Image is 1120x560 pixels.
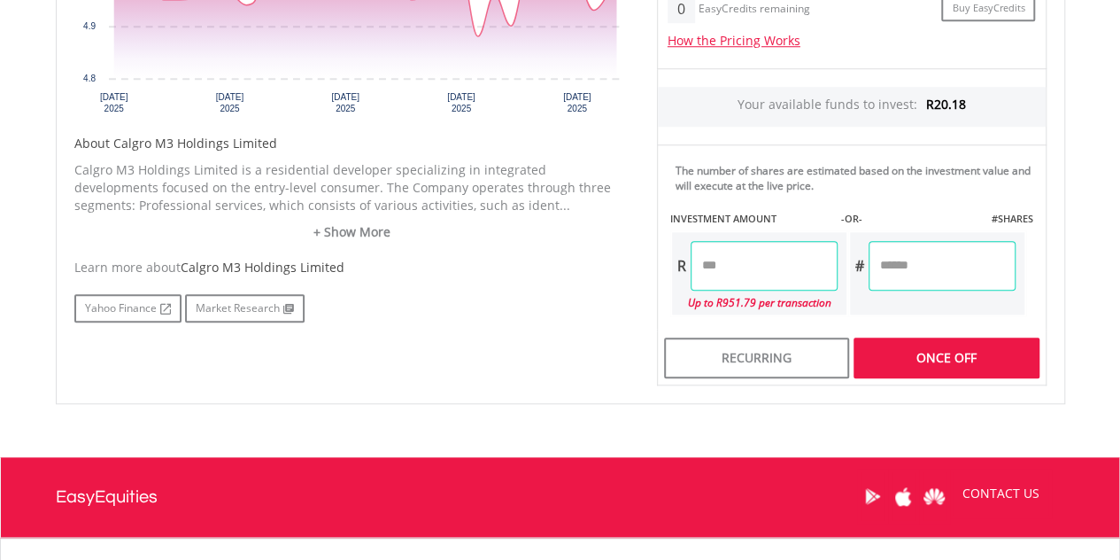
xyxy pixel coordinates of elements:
[664,338,849,378] div: Recurring
[926,96,966,113] span: R20.18
[74,294,182,323] a: Yahoo Finance
[850,241,869,291] div: #
[74,223,630,241] a: + Show More
[74,135,630,152] h5: About Calgro M3 Holdings Limited
[854,338,1039,378] div: Once Off
[331,92,359,113] text: [DATE] 2025
[840,212,861,226] label: -OR-
[185,294,305,323] a: Market Research
[562,92,591,113] text: [DATE] 2025
[676,163,1039,193] div: The number of shares are estimated based on the investment value and will execute at the live price.
[99,92,127,113] text: [DATE] 2025
[670,212,776,226] label: INVESTMENT AMOUNT
[83,21,96,31] text: 4.9
[74,161,630,214] p: Calgro M3 Holdings Limited is a residential developer specializing in integrated developments foc...
[991,212,1032,226] label: #SHARES
[668,32,800,49] a: How the Pricing Works
[74,259,630,276] div: Learn more about
[658,87,1046,127] div: Your available funds to invest:
[699,3,810,18] div: EasyCredits remaining
[919,469,950,524] a: Huawei
[888,469,919,524] a: Apple
[672,291,838,315] div: Up to R951.79 per transaction
[950,469,1052,518] a: CONTACT US
[447,92,475,113] text: [DATE] 2025
[857,469,888,524] a: Google Play
[56,457,158,537] a: EasyEquities
[672,241,691,291] div: R
[83,74,96,83] text: 4.8
[215,92,243,113] text: [DATE] 2025
[181,259,344,276] span: Calgro M3 Holdings Limited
